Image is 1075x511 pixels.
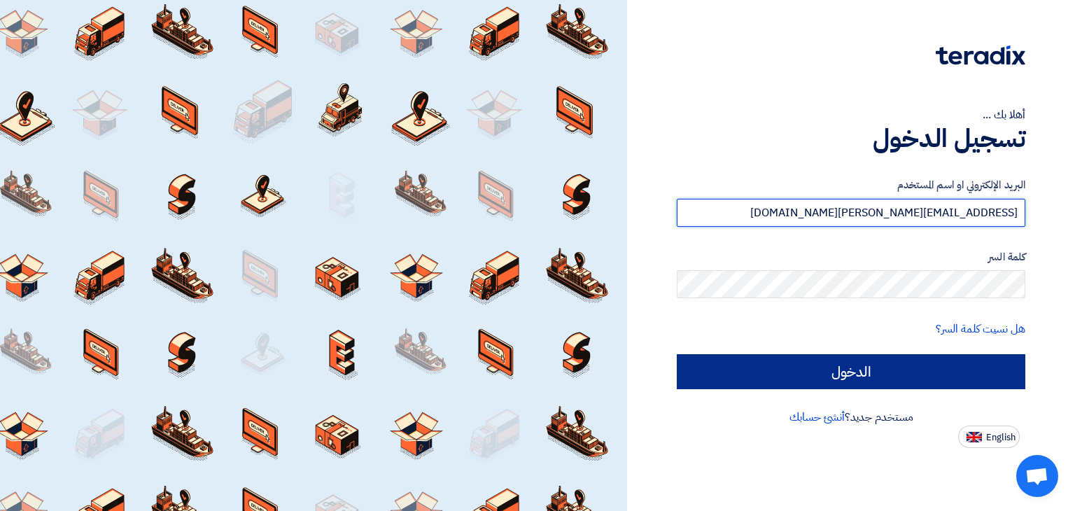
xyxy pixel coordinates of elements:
[677,249,1025,265] label: كلمة السر
[677,409,1025,426] div: مستخدم جديد؟
[936,45,1025,65] img: Teradix logo
[986,433,1016,442] span: English
[677,177,1025,193] label: البريد الإلكتروني او اسم المستخدم
[677,106,1025,123] div: أهلا بك ...
[1016,455,1058,497] div: Open chat
[789,409,845,426] a: أنشئ حسابك
[677,354,1025,389] input: الدخول
[677,123,1025,154] h1: تسجيل الدخول
[967,432,982,442] img: en-US.png
[677,199,1025,227] input: أدخل بريد العمل الإلكتروني او اسم المستخدم الخاص بك ...
[958,426,1020,448] button: English
[936,321,1025,337] a: هل نسيت كلمة السر؟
